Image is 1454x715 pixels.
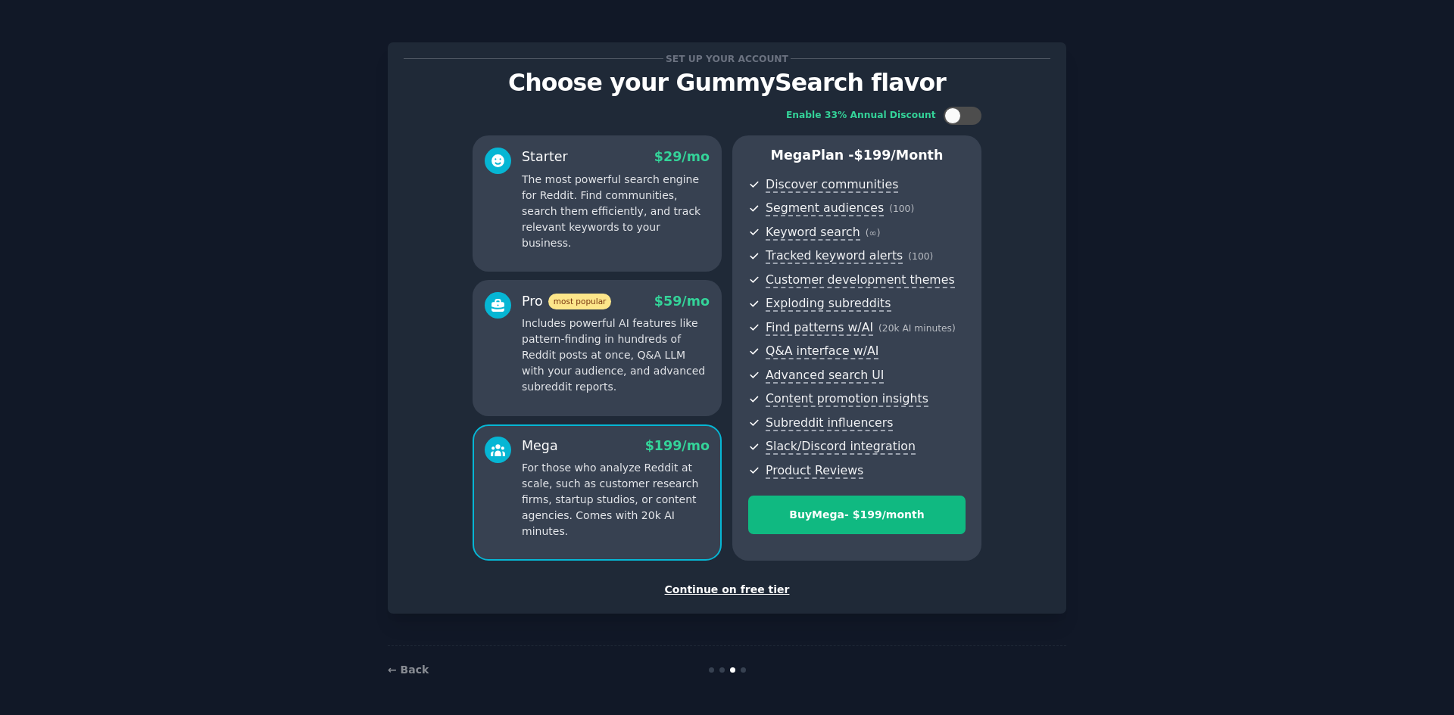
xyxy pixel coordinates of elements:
p: Choose your GummySearch flavor [404,70,1050,96]
div: Enable 33% Annual Discount [786,109,936,123]
span: most popular [548,294,612,309]
span: Product Reviews [766,463,863,479]
span: Subreddit influencers [766,415,893,431]
span: Slack/Discord integration [766,439,916,455]
div: Buy Mega - $ 199 /month [749,507,965,523]
span: Content promotion insights [766,391,928,407]
p: Mega Plan - [748,146,966,165]
div: Starter [522,148,568,166]
span: Tracked keyword alerts [766,248,903,264]
div: Pro [522,292,611,311]
span: ( ∞ ) [866,228,881,238]
button: BuyMega- $199/month [748,496,966,534]
span: ( 100 ) [908,251,933,262]
div: Mega [522,437,558,455]
span: Segment audiences [766,201,884,216]
span: Advanced search UI [766,368,884,384]
span: Keyword search [766,225,860,241]
span: $ 59 /mo [654,294,710,309]
a: ← Back [388,664,429,676]
p: The most powerful search engine for Reddit. Find communities, search them efficiently, and track ... [522,172,710,251]
span: $ 29 /mo [654,149,710,164]
span: ( 20k AI minutes ) [878,323,956,334]
span: $ 199 /mo [645,438,710,453]
p: Includes powerful AI features like pattern-finding in hundreds of Reddit posts at once, Q&A LLM w... [522,316,710,395]
span: Q&A interface w/AI [766,344,878,359]
span: Find patterns w/AI [766,320,873,336]
span: Discover communities [766,177,898,193]
span: ( 100 ) [889,204,914,214]
span: Customer development themes [766,272,955,288]
p: For those who analyze Reddit at scale, such as customer research firms, startup studios, or conte... [522,460,710,539]
span: $ 199 /month [854,148,944,163]
div: Continue on free tier [404,582,1050,598]
span: Set up your account [663,51,791,67]
span: Exploding subreddits [766,296,891,312]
